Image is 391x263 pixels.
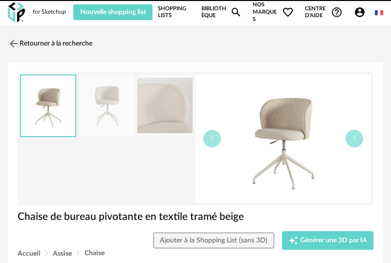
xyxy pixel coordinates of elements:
[8,2,25,23] img: OXP
[331,6,343,18] span: Help Circle Outline icon
[53,250,72,257] span: Assise
[33,8,66,16] div: for Sketchup
[18,250,40,257] span: Accueil
[305,5,343,20] span: Centre d'aideHelp Circle Outline icon
[354,6,370,18] span: Account Circle icon
[85,250,105,257] span: Chaise
[8,38,20,49] img: svg+xml;base64,PHN2ZyB3aWR0aD0iMjQiIGhlaWdodD0iMjQiIHZpZXdCb3g9IjAgMCAyNCAyNCIgZmlsbD0ibm9uZSIgeG...
[73,4,152,20] button: Nouvelle shopping list
[282,6,294,18] span: Heart Outline icon
[18,210,373,223] h1: Chaise de bureau pivotante en textile tramé beige
[354,6,366,18] span: Account Circle icon
[153,233,274,248] button: Ajouter à la Shopping List (sans 3D)
[201,1,241,23] a: BibliothèqueMagnify icon
[253,1,294,23] span: Nos marques
[300,237,367,244] span: Générer une 3D par IA
[137,75,193,137] img: chaise-de-bureau-pivotante-en-textile-trame-beige-1000-8-7-249738_5.jpg
[375,9,383,17] img: fr
[8,33,92,54] a: Retourner à la recherche
[230,6,242,18] span: Magnify icon
[282,231,374,250] button: Creation icon Générer une 3D par IA
[195,74,371,203] img: chaise-de-bureau-pivotante-en-textile-trame-beige-1000-8-7-249738_1.jpg
[158,1,191,23] a: Shopping Lists
[79,75,134,137] img: chaise-de-bureau-pivotante-en-textile-trame-beige-1000-8-7-249738_4.jpg
[18,250,373,257] div: Breadcrumb
[80,9,146,16] span: Nouvelle shopping list
[160,237,267,244] span: Ajouter à la Shopping List (sans 3D)
[288,236,298,245] span: Creation icon
[21,75,75,137] img: chaise-de-bureau-pivotante-en-textile-trame-beige-1000-8-7-249738_1.jpg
